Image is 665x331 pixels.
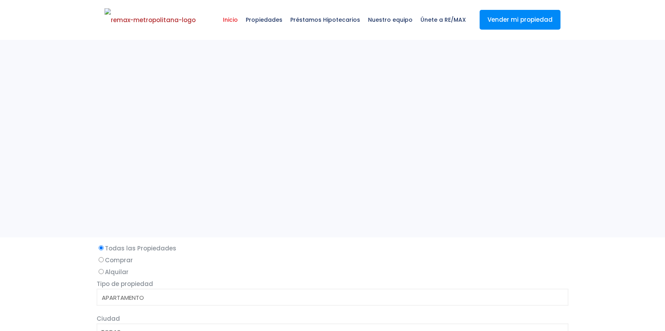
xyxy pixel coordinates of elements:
[99,269,104,274] input: Alquilar
[105,8,196,32] img: remax-metropolitana-logo
[219,8,242,32] span: Inicio
[97,243,568,253] label: Todas las Propiedades
[99,245,104,250] input: Todas las Propiedades
[97,267,568,277] label: Alquilar
[97,255,568,265] label: Comprar
[97,314,120,323] span: Ciudad
[101,293,558,303] option: APARTAMENTO
[286,8,364,32] span: Préstamos Hipotecarios
[97,280,153,288] span: Tipo de propiedad
[480,10,560,30] a: Vender mi propiedad
[417,8,470,32] span: Únete a RE/MAX
[101,303,558,312] option: CASA
[364,8,417,32] span: Nuestro equipo
[99,257,104,262] input: Comprar
[242,8,286,32] span: Propiedades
